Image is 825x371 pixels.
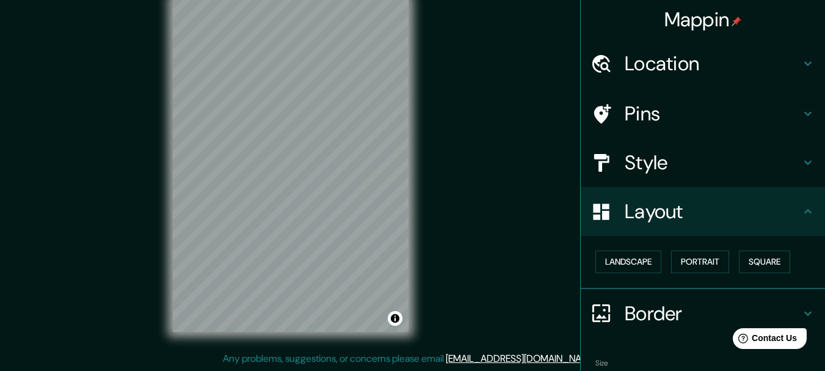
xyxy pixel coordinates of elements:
h4: Mappin [664,7,742,32]
button: Landscape [595,251,661,273]
img: pin-icon.png [732,17,741,26]
label: Size [595,358,608,368]
div: Style [581,138,825,187]
h4: Layout [625,199,801,224]
div: Location [581,39,825,88]
h4: Style [625,150,801,175]
button: Portrait [671,251,729,273]
p: Any problems, suggestions, or concerns please email . [223,351,598,366]
h4: Border [625,301,801,326]
div: Layout [581,187,825,236]
iframe: Help widget launcher [716,323,812,358]
button: Square [739,251,790,273]
div: Border [581,289,825,338]
a: [EMAIL_ADDRESS][DOMAIN_NAME] [446,352,597,365]
h4: Pins [625,101,801,126]
h4: Location [625,51,801,76]
button: Toggle attribution [388,311,402,326]
div: Pins [581,89,825,138]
